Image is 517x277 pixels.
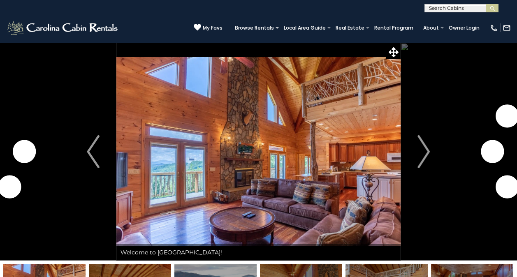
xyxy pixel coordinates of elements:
a: Browse Rentals [231,22,278,34]
button: Previous [70,43,116,261]
a: My Favs [194,23,223,32]
a: About [419,22,443,34]
img: White-1-2.png [6,20,120,36]
span: My Favs [203,24,223,32]
a: Owner Login [445,22,484,34]
img: phone-regular-white.png [490,24,498,32]
div: Welcome to [GEOGRAPHIC_DATA]! [116,244,401,261]
a: Rental Program [370,22,417,34]
img: mail-regular-white.png [503,24,511,32]
img: arrow [417,135,430,168]
a: Local Area Guide [280,22,330,34]
img: arrow [87,135,99,168]
button: Next [401,43,447,261]
a: Real Estate [332,22,369,34]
